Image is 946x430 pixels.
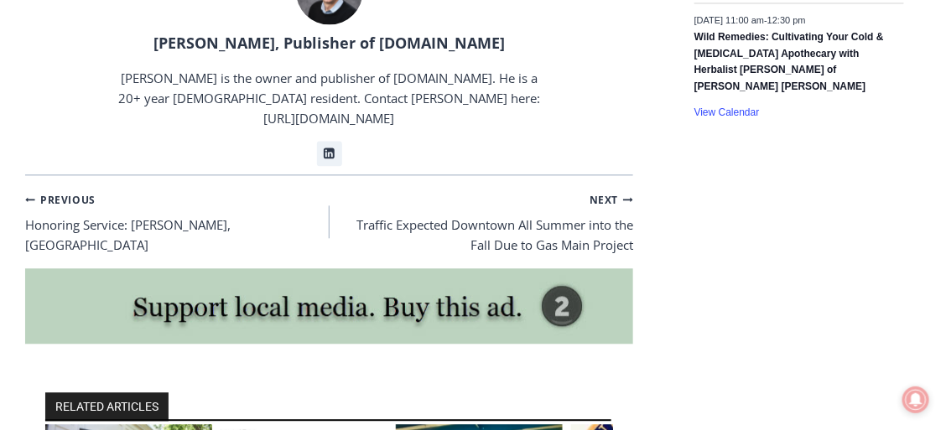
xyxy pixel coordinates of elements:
img: support local media, buy this ad [25,268,633,344]
small: Previous [25,192,96,208]
div: Apply Now <> summer and RHS senior internships available [424,1,793,163]
a: PreviousHonoring Service: [PERSON_NAME], [GEOGRAPHIC_DATA] [25,189,330,256]
a: Intern @ [DOMAIN_NAME] [403,163,813,209]
small: Next [590,192,633,208]
a: Wild Remedies: Cultivating Your Cold & [MEDICAL_DATA] Apothecary with Herbalist [PERSON_NAME] of ... [694,31,884,93]
p: [PERSON_NAME] is the owner and publisher of [DOMAIN_NAME]. He is a 20+ year [DEMOGRAPHIC_DATA] re... [117,68,543,128]
span: [DATE] 11:00 am [694,14,765,24]
span: Intern @ [DOMAIN_NAME] [439,167,777,205]
nav: Posts [25,189,633,256]
h2: RELATED ARTICLES [45,392,169,421]
a: [PERSON_NAME], Publisher of [DOMAIN_NAME] [153,33,505,53]
a: View Calendar [694,106,760,119]
time: - [694,14,806,24]
span: 12:30 pm [767,14,806,24]
a: NextTraffic Expected Downtown All Summer into the Fall Due to Gas Main Project [330,189,634,256]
